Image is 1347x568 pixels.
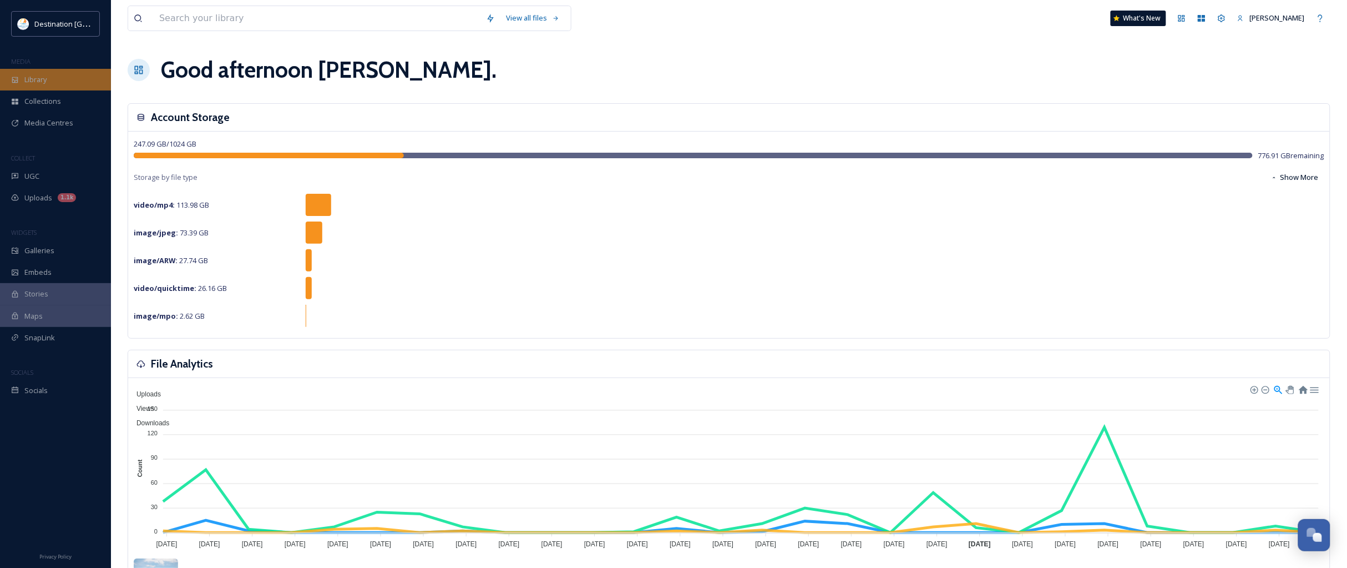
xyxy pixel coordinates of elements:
[134,200,175,210] strong: video/mp4 :
[1111,11,1166,26] a: What's New
[134,311,178,321] strong: image/mpo :
[128,405,154,413] span: Views
[756,540,777,548] tspan: [DATE]
[285,540,306,548] tspan: [DATE]
[24,171,39,182] span: UGC
[199,540,220,548] tspan: [DATE]
[370,540,391,548] tspan: [DATE]
[134,283,227,293] span: 26.16 GB
[1298,519,1330,551] button: Open Chat
[136,459,143,477] text: Count
[148,405,158,412] tspan: 150
[24,96,61,107] span: Collections
[151,455,158,461] tspan: 90
[11,368,33,376] span: SOCIALS
[128,419,169,427] span: Downloads
[151,479,158,486] tspan: 60
[134,311,205,321] span: 2.62 GB
[24,245,54,256] span: Galleries
[134,255,208,265] span: 27.74 GB
[1258,150,1324,161] span: 776.91 GB remaining
[1232,7,1310,29] a: [PERSON_NAME]
[151,504,158,510] tspan: 30
[456,540,477,548] tspan: [DATE]
[134,228,209,238] span: 73.39 GB
[627,540,648,548] tspan: [DATE]
[670,540,691,548] tspan: [DATE]
[151,109,230,125] h3: Account Storage
[1261,385,1269,393] div: Zoom Out
[1183,540,1204,548] tspan: [DATE]
[841,540,862,548] tspan: [DATE]
[11,154,35,162] span: COLLECT
[541,540,563,548] tspan: [DATE]
[128,390,161,398] span: Uploads
[413,540,434,548] tspan: [DATE]
[499,540,520,548] tspan: [DATE]
[1098,540,1119,548] tspan: [DATE]
[24,311,43,321] span: Maps
[39,549,72,562] a: Privacy Policy
[1269,540,1290,548] tspan: [DATE]
[134,255,178,265] strong: image/ARW :
[24,74,47,85] span: Library
[1298,384,1308,394] div: Reset Zoom
[24,333,55,343] span: SnapLink
[712,540,733,548] tspan: [DATE]
[154,528,158,535] tspan: 0
[24,193,52,203] span: Uploads
[34,18,145,29] span: Destination [GEOGRAPHIC_DATA]
[11,228,37,237] span: WIDGETS
[11,57,31,66] span: MEDIA
[1055,540,1076,548] tspan: [DATE]
[1250,385,1258,393] div: Zoom In
[151,356,213,372] h3: File Analytics
[134,228,178,238] strong: image/jpeg :
[1286,386,1293,393] div: Panning
[969,540,991,548] tspan: [DATE]
[327,540,348,548] tspan: [DATE]
[242,540,263,548] tspan: [DATE]
[134,283,196,293] strong: video/quicktime :
[58,193,76,202] div: 1.1k
[1141,540,1162,548] tspan: [DATE]
[134,200,209,210] span: 113.98 GB
[24,385,48,396] span: Socials
[154,6,480,31] input: Search your library
[1250,13,1305,23] span: [PERSON_NAME]
[1273,384,1283,394] div: Selection Zoom
[134,139,196,149] span: 247.09 GB / 1024 GB
[1226,540,1247,548] tspan: [DATE]
[161,53,497,87] h1: Good afternoon [PERSON_NAME] .
[24,289,48,299] span: Stories
[584,540,605,548] tspan: [DATE]
[1265,167,1324,188] button: Show More
[884,540,905,548] tspan: [DATE]
[1012,540,1033,548] tspan: [DATE]
[156,540,178,548] tspan: [DATE]
[926,540,948,548] tspan: [DATE]
[798,540,819,548] tspan: [DATE]
[500,7,565,29] a: View all files
[39,553,72,560] span: Privacy Policy
[24,267,52,278] span: Embeds
[24,118,73,128] span: Media Centres
[1309,384,1319,394] div: Menu
[148,430,158,437] tspan: 120
[18,18,29,29] img: download.png
[134,172,198,183] span: Storage by file type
